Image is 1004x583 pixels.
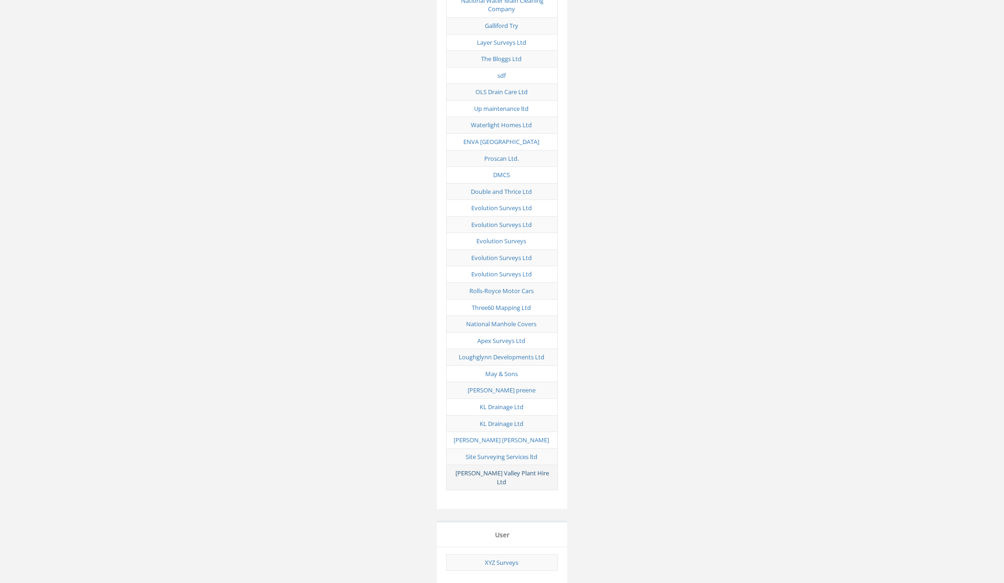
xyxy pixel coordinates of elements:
a: ENVA [GEOGRAPHIC_DATA] [463,137,539,146]
a: The Bloggs Ltd [481,55,522,63]
a: Up maintenance ltd [474,104,529,113]
a: Evolution Surveys Ltd [471,254,532,262]
a: Apex Surveys Ltd [477,336,525,345]
h4: User [444,531,560,538]
a: Evolution Surveys Ltd [471,270,532,278]
a: Galliford Try [485,21,518,30]
a: Evolution Surveys Ltd [471,204,532,212]
a: Layer Surveys Ltd [477,38,526,47]
a: May & Sons [485,370,518,378]
a: Evolution Surveys Ltd [471,220,532,229]
a: [PERSON_NAME] preene [468,386,536,394]
a: [PERSON_NAME] Valley Plant Hire Ltd [455,469,549,486]
a: Rolls-Royce Motor Cars [469,287,534,295]
a: National Manhole Covers [466,320,536,328]
a: Site Surveying Services ltd [466,453,537,461]
a: XYZ Surveys [485,558,518,567]
a: OLS Drain Care Ltd [475,88,528,96]
a: sdf [497,71,506,80]
a: Double and Thrice Ltd [471,187,532,196]
a: Loughglynn Developments Ltd [459,353,544,361]
a: Proscan Ltd. [484,154,519,163]
a: Three60 Mapping Ltd [472,303,531,312]
a: Evolution Surveys [476,237,526,245]
a: [PERSON_NAME] [PERSON_NAME] [454,436,549,444]
a: KL Drainage Ltd [480,403,523,411]
a: KL Drainage Ltd [480,419,523,428]
a: Waterlight Homes Ltd [471,121,532,129]
a: DMCS [493,171,510,179]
